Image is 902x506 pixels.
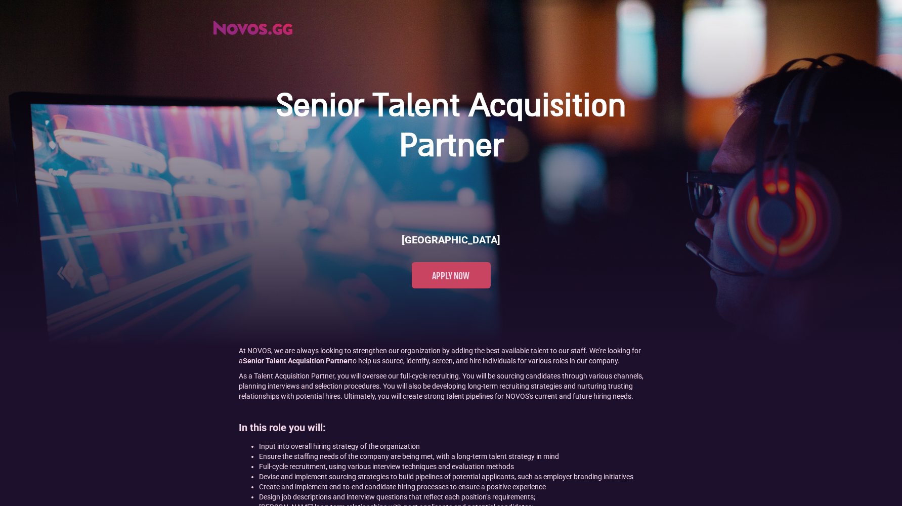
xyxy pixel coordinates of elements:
h6: [GEOGRAPHIC_DATA] [402,233,500,247]
li: Design job descriptions and interview questions that reflect each position’s requirements; [259,492,664,502]
li: Full-cycle recruitment, using various interview techniques and evaluation methods [259,461,664,472]
li: Ensure the staffing needs of the company are being met, with a long-term talent strategy in mind [259,451,664,461]
h1: Senior Talent Acquisition Partner [249,87,654,167]
strong: Senior Talent Acquisition Partner [243,357,350,365]
p: As a Talent Acquisition Partner, you will oversee our full-cycle recruiting. You will be sourcing... [239,371,664,401]
strong: In this role you will: [239,421,326,434]
a: Apply now [412,262,491,288]
li: Create and implement end-to-end candidate hiring processes to ensure a positive experience [259,482,664,492]
p: At NOVOS, we are always looking to strengthen our organization by adding the best available talen... [239,346,664,366]
li: Devise and implement sourcing strategies to build pipelines of potential applicants, such as empl... [259,472,664,482]
li: Input into overall hiring strategy of the organization [259,441,664,451]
